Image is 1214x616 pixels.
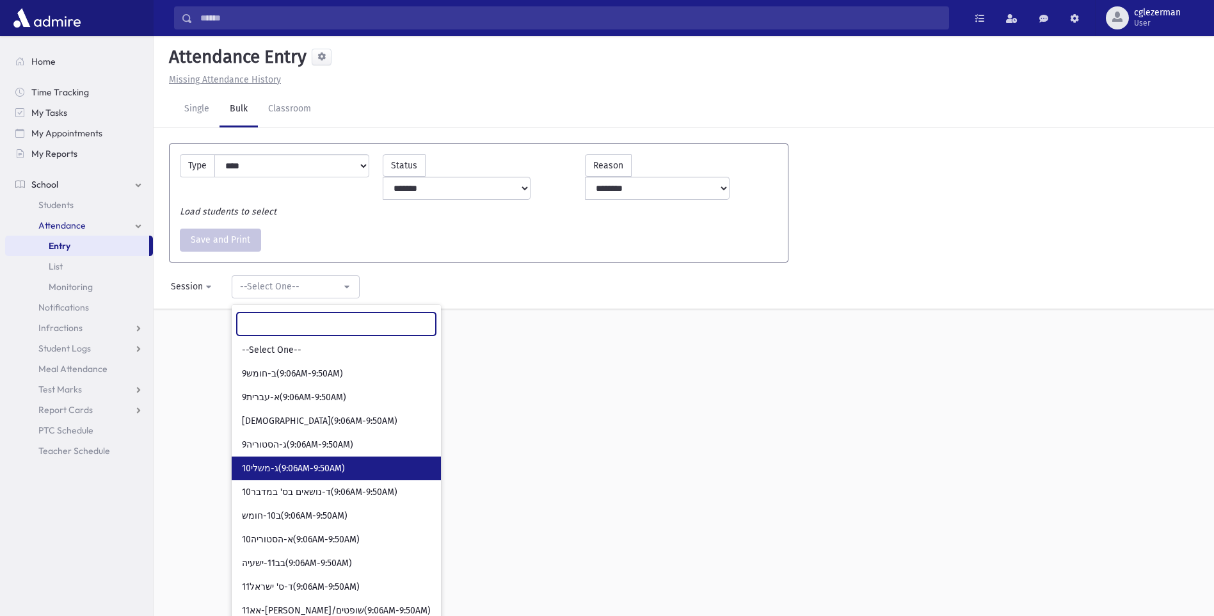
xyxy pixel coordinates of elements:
[38,199,74,211] span: Students
[5,123,153,143] a: My Appointments
[5,143,153,164] a: My Reports
[5,318,153,338] a: Infractions
[38,343,91,354] span: Student Logs
[38,220,86,231] span: Attendance
[242,344,301,357] span: --Select One--
[5,338,153,359] a: Student Logs
[5,277,153,297] a: Monitoring
[180,154,215,177] label: Type
[242,462,345,475] span: 10ג-משלי(9:06AM-9:50AM)
[258,92,321,127] a: Classroom
[5,256,153,277] a: List
[5,215,153,236] a: Attendance
[5,420,153,441] a: PTC Schedule
[38,384,82,395] span: Test Marks
[193,6,948,29] input: Search
[31,56,56,67] span: Home
[240,280,341,293] div: --Select One--
[237,312,436,336] input: Search
[242,486,397,499] span: 10ד-נושאים בס' במדבר(9:06AM-9:50AM)
[242,581,360,594] span: 11ד-ס' ישראל(9:06AM-9:50AM)
[49,261,63,272] span: List
[5,82,153,102] a: Time Tracking
[169,74,281,85] u: Missing Attendance History
[173,205,784,218] div: Load students to select
[5,359,153,379] a: Meal Attendance
[5,102,153,123] a: My Tasks
[242,510,347,523] span: ב10-חומש(9:06AM-9:50AM)
[242,439,353,451] span: 9ג-הסטוריה(9:06AM-9:50AM)
[38,302,89,313] span: Notifications
[5,379,153,400] a: Test Marks
[5,297,153,318] a: Notifications
[5,400,153,420] a: Report Cards
[38,322,83,334] span: Infractions
[232,275,360,298] button: --Select One--
[31,127,102,139] span: My Appointments
[383,154,426,177] label: Status
[174,92,220,127] a: Single
[220,92,258,127] a: Bulk
[10,5,84,31] img: AdmirePro
[38,404,93,416] span: Report Cards
[31,179,58,190] span: School
[180,229,261,252] button: Save and Print
[1134,8,1181,18] span: cglezerman
[31,107,67,118] span: My Tasks
[163,275,221,298] button: Session
[242,533,360,546] span: 10א-הסטוריה(9:06AM-9:50AM)
[31,148,77,159] span: My Reports
[5,195,153,215] a: Students
[242,368,343,380] span: 9ב-חומש(9:06AM-9:50AM)
[5,51,153,72] a: Home
[171,280,203,293] div: Session
[242,557,352,570] span: בב11-ישעיה(9:06AM-9:50AM)
[38,425,93,436] span: PTC Schedule
[164,74,281,85] a: Missing Attendance History
[49,240,70,252] span: Entry
[5,174,153,195] a: School
[38,445,110,457] span: Teacher Schedule
[38,363,108,375] span: Meal Attendance
[1134,18,1181,28] span: User
[5,441,153,461] a: Teacher Schedule
[49,281,93,293] span: Monitoring
[164,46,307,68] h5: Attendance Entry
[5,236,149,256] a: Entry
[585,154,632,177] label: Reason
[242,391,346,404] span: 9א-עברית(9:06AM-9:50AM)
[242,415,397,428] span: [DEMOGRAPHIC_DATA](9:06AM-9:50AM)
[31,86,89,98] span: Time Tracking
